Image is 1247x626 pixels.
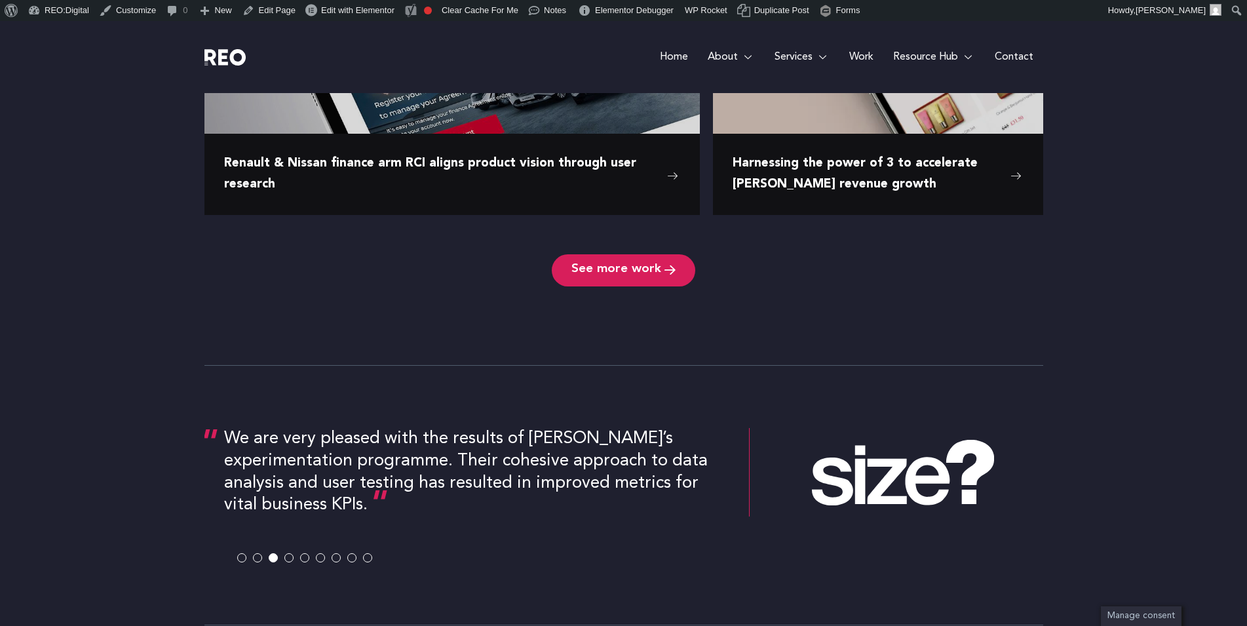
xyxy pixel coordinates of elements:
a: Contact [985,21,1043,93]
a: About [698,21,765,93]
span: [PERSON_NAME] [1136,5,1206,15]
a: Services [765,21,839,93]
a: Resource Hub [883,21,985,93]
a: Home [650,21,698,93]
span: Harnessing the power of 3 to accelerate [PERSON_NAME] revenue growth [733,153,1004,196]
a: Work [839,21,883,93]
a: Harnessing the power of 3 to accelerate [PERSON_NAME] revenue growth [733,153,1024,196]
div: We are very pleased with the results of [PERSON_NAME]’s experimentation programme. Their cohesive... [224,428,729,517]
div: Focus keyphrase not set [424,7,432,14]
span: Manage consent [1107,612,1175,620]
span: Edit with Elementor [321,5,394,15]
a: See more work [552,254,695,286]
span: See more work [571,264,661,277]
